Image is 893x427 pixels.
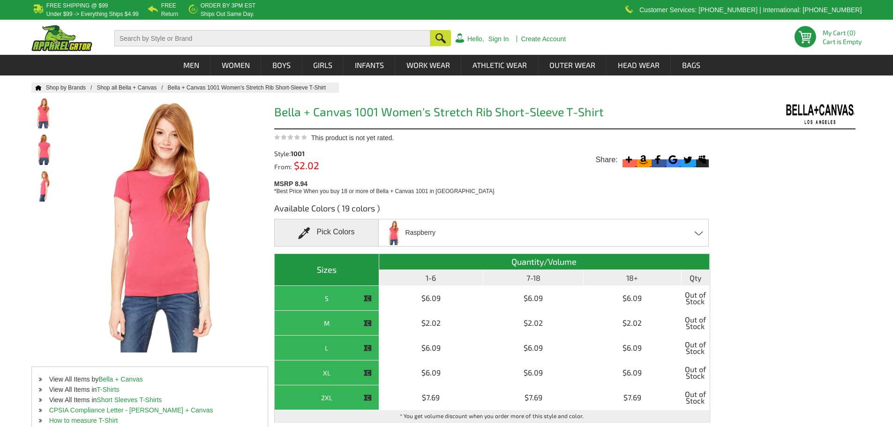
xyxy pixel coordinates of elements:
[379,336,484,360] td: $6.09
[114,30,430,46] input: Search by Style or Brand
[344,55,395,75] a: Infants
[32,374,268,384] li: View All Items by
[161,2,176,9] b: Free
[161,11,178,17] p: Return
[363,344,372,352] img: This item is CLOSEOUT!
[483,360,583,385] td: $6.09
[31,25,92,51] img: ApparelGator
[405,225,435,241] span: Raspberry
[684,313,707,333] span: Out of Stock
[671,55,711,75] a: Bags
[684,388,707,407] span: Out of Stock
[379,270,484,286] th: 1-6
[49,406,213,414] a: CPSIA Compliance Letter - [PERSON_NAME] + Canvas
[363,394,372,402] img: This item is CLOSEOUT!
[379,385,484,410] td: $7.69
[488,36,509,42] a: Sign In
[584,385,682,410] td: $7.69
[483,286,583,311] td: $6.09
[684,363,707,382] span: Out of Stock
[384,220,404,245] img: Raspberry
[379,286,484,311] td: $6.09
[623,153,635,166] svg: More
[682,270,710,286] th: Qty
[823,38,862,45] span: Cart is Empty
[584,311,682,336] td: $2.02
[584,336,682,360] td: $6.09
[277,292,376,304] div: S
[168,84,336,91] a: Bella + Canvas 1001 Women's Stretch Rib Short-Sleeve T-Shirt
[483,270,583,286] th: 7-18
[681,153,694,166] svg: Twitter
[462,55,538,75] a: Athletic Wear
[467,36,484,42] a: Hello,
[173,55,210,75] a: Men
[785,102,855,126] img: Bella + Canvas
[46,84,97,91] a: Shop by Brands
[483,311,583,336] td: $2.02
[302,55,343,75] a: Girls
[49,417,118,424] a: How to measure T-Shirt
[46,2,108,9] b: Free Shipping @ $99
[275,254,379,286] th: Sizes
[32,384,268,395] li: View All Items in
[274,106,710,120] h1: Bella + Canvas 1001 Women's Stretch Rib Short-Sleeve T-Shirt
[396,55,461,75] a: Work Wear
[483,336,583,360] td: $6.09
[274,150,384,157] div: Style:
[595,155,617,165] span: Share:
[379,311,484,336] td: $2.02
[262,55,301,75] a: Boys
[277,342,376,354] div: L
[363,294,372,303] img: This item is CLOSEOUT!
[97,84,167,91] a: Shop all Bella + Canvas
[97,396,162,404] a: Short Sleeves T-Shirts
[201,11,255,17] p: ships out same day.
[637,153,650,166] svg: Amazon
[584,270,682,286] th: 18+
[98,375,143,383] a: Bella + Canvas
[274,188,494,195] span: *Best Price When you buy 18 or more of Bella + Canvas 1001 in [GEOGRAPHIC_DATA]
[696,153,709,166] svg: Myspace
[277,367,376,379] div: XL
[521,36,566,42] a: Create Account
[639,7,862,13] p: Customer Services: [PHONE_NUMBER] | International: [PHONE_NUMBER]
[379,360,484,385] td: $6.09
[363,369,372,377] img: This item is CLOSEOUT!
[274,202,710,219] h3: Available Colors ( 19 colors )
[46,11,139,17] p: under $99 -> everything ships $4.99
[684,288,707,308] span: Out of Stock
[32,395,268,405] li: View All Items in
[277,317,376,329] div: M
[31,85,42,90] a: Home
[274,134,307,140] img: This product is not yet rated.
[539,55,606,75] a: Outer Wear
[483,385,583,410] td: $7.69
[274,162,384,170] div: From:
[291,150,305,157] span: 1001
[607,55,670,75] a: Head Wear
[97,386,119,393] a: T-Shirts
[274,219,379,247] div: Pick Colors
[584,360,682,385] td: $6.09
[211,55,261,75] a: Women
[292,159,319,171] span: $2.02
[667,153,679,166] svg: Google Bookmark
[652,153,664,166] svg: Facebook
[277,392,376,404] div: 2XL
[274,178,714,195] div: MSRP 8.94
[823,30,858,36] li: My Cart (0)
[201,2,255,9] b: Order by 3PM EST
[584,286,682,311] td: $6.09
[275,410,710,422] td: * You get volume discount when you order more of this style and color.
[684,338,707,358] span: Out of Stock
[363,319,372,328] img: This item is CLOSEOUT!
[379,254,710,270] th: Quantity/Volume
[311,134,394,142] span: This product is not yet rated.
